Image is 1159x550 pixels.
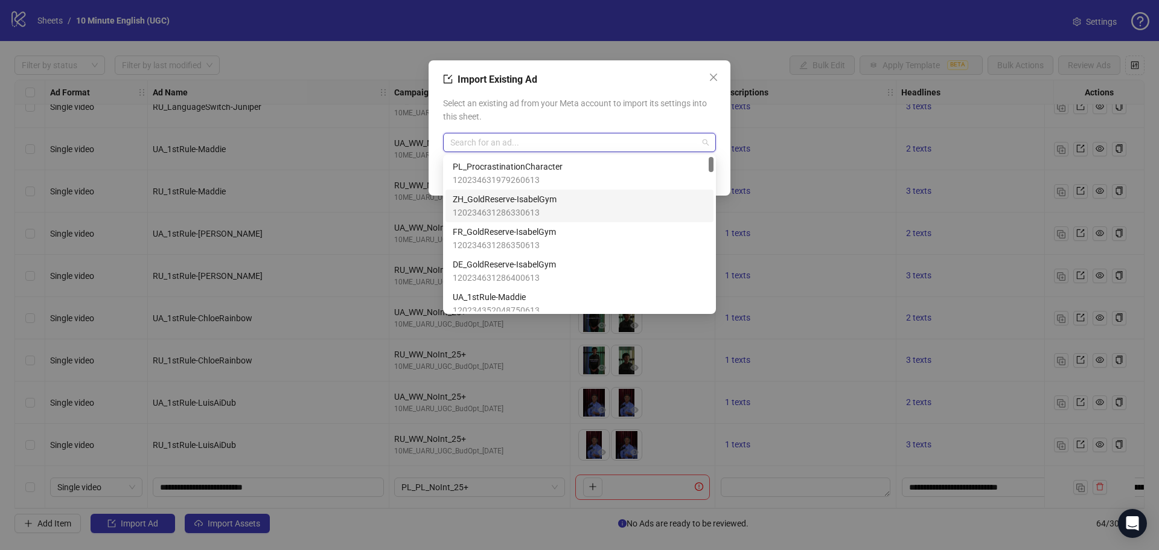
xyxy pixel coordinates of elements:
span: Import Existing Ad [458,74,537,85]
span: 120234631286330613 [453,206,557,219]
span: DE_GoldReserve-IsabelGym [453,258,556,271]
span: close [709,72,718,82]
span: 120234631286400613 [453,271,556,284]
div: Open Intercom Messenger [1118,509,1147,538]
span: 120234352048750613 [453,304,540,317]
span: 120234631979260613 [453,173,563,187]
span: 120234631286350613 [453,238,556,252]
div: UA_1stRule-Maddie [445,287,714,320]
div: ZH_GoldReserve-IsabelGym [445,190,714,222]
span: Select an existing ad from your Meta account to import its settings into this sheet. [443,97,716,123]
div: FR_GoldReserve-IsabelGym [445,222,714,255]
span: import [443,74,453,84]
div: DE_GoldReserve-IsabelGym [445,255,714,287]
span: ZH_GoldReserve-IsabelGym [453,193,557,206]
span: PL_ProcrastinationCharacter [453,160,563,173]
button: Close [704,68,723,87]
div: PL_ProcrastinationCharacter [445,157,714,190]
span: FR_GoldReserve-IsabelGym [453,225,556,238]
span: UA_1stRule-Maddie [453,290,540,304]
